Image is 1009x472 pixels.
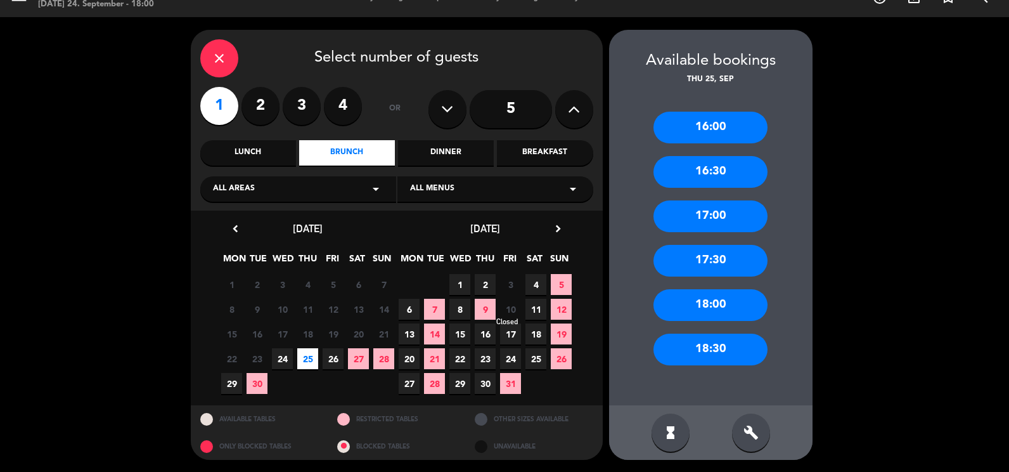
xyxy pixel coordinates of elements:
[241,87,280,125] label: 2
[299,140,395,166] div: Brunch
[248,251,269,272] span: TUE
[399,348,420,369] span: 20
[221,324,242,344] span: 15
[425,251,446,272] span: TUE
[470,222,500,235] span: [DATE]
[424,324,445,344] span: 14
[375,87,416,131] div: or
[347,251,368,272] span: SAT
[371,251,392,272] span: SUN
[323,274,344,295] span: 5
[247,299,267,320] span: 9
[663,425,678,440] i: hourglass_full
[399,324,420,344] span: 13
[191,405,328,433] div: AVAILABLE TABLES
[247,324,267,344] span: 16
[524,251,545,272] span: SAT
[653,289,768,321] div: 18:00
[525,274,546,295] span: 4
[497,140,593,166] div: Breakfast
[551,222,565,235] i: chevron_right
[348,299,369,320] span: 13
[200,87,238,125] label: 1
[475,251,496,272] span: THU
[272,348,293,369] span: 24
[368,181,383,197] i: arrow_drop_down
[525,348,546,369] span: 25
[743,425,759,440] i: build
[373,348,394,369] span: 28
[293,222,323,235] span: [DATE]
[322,251,343,272] span: FRI
[525,299,546,320] span: 11
[551,274,572,295] span: 5
[449,324,470,344] span: 15
[247,348,267,369] span: 23
[475,299,496,320] span: 9
[398,140,494,166] div: Dinner
[221,348,242,369] span: 22
[449,373,470,394] span: 29
[500,348,521,369] span: 24
[475,373,496,394] span: 30
[273,251,293,272] span: WED
[609,74,813,86] div: Thu 25, Sep
[549,251,570,272] span: SUN
[525,324,546,344] span: 18
[399,373,420,394] span: 27
[424,348,445,369] span: 21
[500,299,521,320] span: 10
[323,324,344,344] span: 19
[221,299,242,320] span: 8
[324,87,362,125] label: 4
[496,320,518,324] div: Closed
[465,405,603,433] div: OTHER SIZES AVAILABLE
[465,433,603,460] div: UNAVAILABLE
[475,274,496,295] span: 2
[373,324,394,344] span: 21
[328,433,465,460] div: BLOCKED TABLES
[213,183,255,195] span: All areas
[247,274,267,295] span: 2
[348,324,369,344] span: 20
[500,373,521,394] span: 31
[424,299,445,320] span: 7
[653,334,768,365] div: 18:30
[449,348,470,369] span: 22
[653,112,768,143] div: 16:00
[200,140,296,166] div: Lunch
[212,51,227,66] i: close
[221,373,242,394] span: 29
[323,348,344,369] span: 26
[499,251,520,272] span: FRI
[348,348,369,369] span: 27
[323,299,344,320] span: 12
[297,324,318,344] span: 18
[272,324,293,344] span: 17
[551,324,572,344] span: 19
[551,348,572,369] span: 26
[653,200,768,232] div: 17:00
[191,433,328,460] div: ONLY BLOCKED TABLES
[653,156,768,188] div: 16:30
[449,299,470,320] span: 8
[475,324,496,344] span: 16
[221,274,242,295] span: 1
[500,274,521,295] span: 3
[565,181,581,197] i: arrow_drop_down
[297,251,318,272] span: THU
[450,251,471,272] span: WED
[297,348,318,369] span: 25
[348,274,369,295] span: 6
[401,251,421,272] span: MON
[373,274,394,295] span: 7
[229,222,242,235] i: chevron_left
[297,299,318,320] span: 11
[200,39,593,77] div: Select number of guests
[272,299,293,320] span: 10
[500,324,521,344] span: 17
[272,274,293,295] span: 3
[410,183,454,195] span: All menus
[399,299,420,320] span: 6
[297,274,318,295] span: 4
